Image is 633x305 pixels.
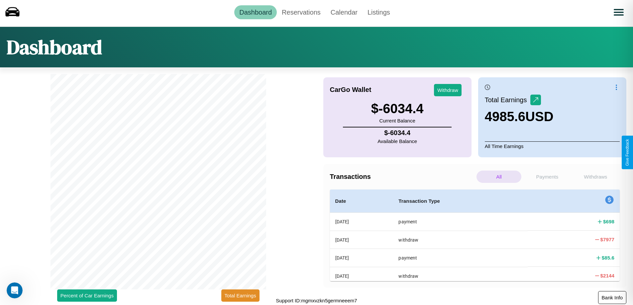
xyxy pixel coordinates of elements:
[371,101,424,116] h3: $ -6034.4
[476,171,521,183] p: All
[363,5,395,19] a: Listings
[393,267,528,285] th: withdraw
[335,197,388,205] h4: Date
[485,109,554,124] h3: 4985.6 USD
[393,231,528,249] th: withdraw
[598,291,626,304] button: Bank Info
[330,267,393,285] th: [DATE]
[573,171,618,183] p: Withdraws
[330,213,393,231] th: [DATE]
[371,116,424,125] p: Current Balance
[393,249,528,267] th: payment
[602,254,614,261] h4: $ 85.6
[330,249,393,267] th: [DATE]
[330,231,393,249] th: [DATE]
[600,272,614,279] h4: $ 2144
[485,141,620,151] p: All Time Earnings
[234,5,277,19] a: Dashboard
[625,139,630,166] div: Give Feedback
[603,218,614,225] h4: $ 698
[485,94,530,106] p: Total Earnings
[609,3,628,22] button: Open menu
[7,34,102,61] h1: Dashboard
[377,137,417,146] p: Available Balance
[7,282,23,298] iframe: Intercom live chat
[525,171,570,183] p: Payments
[377,129,417,137] h4: $ -6034.4
[600,236,614,243] h4: $ 7977
[330,86,371,94] h4: CarGo Wallet
[57,289,117,302] button: Percent of Car Earnings
[330,173,475,181] h4: Transactions
[277,5,326,19] a: Reservations
[393,213,528,231] th: payment
[434,84,462,96] button: Withdraw
[221,289,260,302] button: Total Earnings
[276,296,357,305] p: Support ID: mgmxvzkn5germneeem7
[398,197,522,205] h4: Transaction Type
[326,5,363,19] a: Calendar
